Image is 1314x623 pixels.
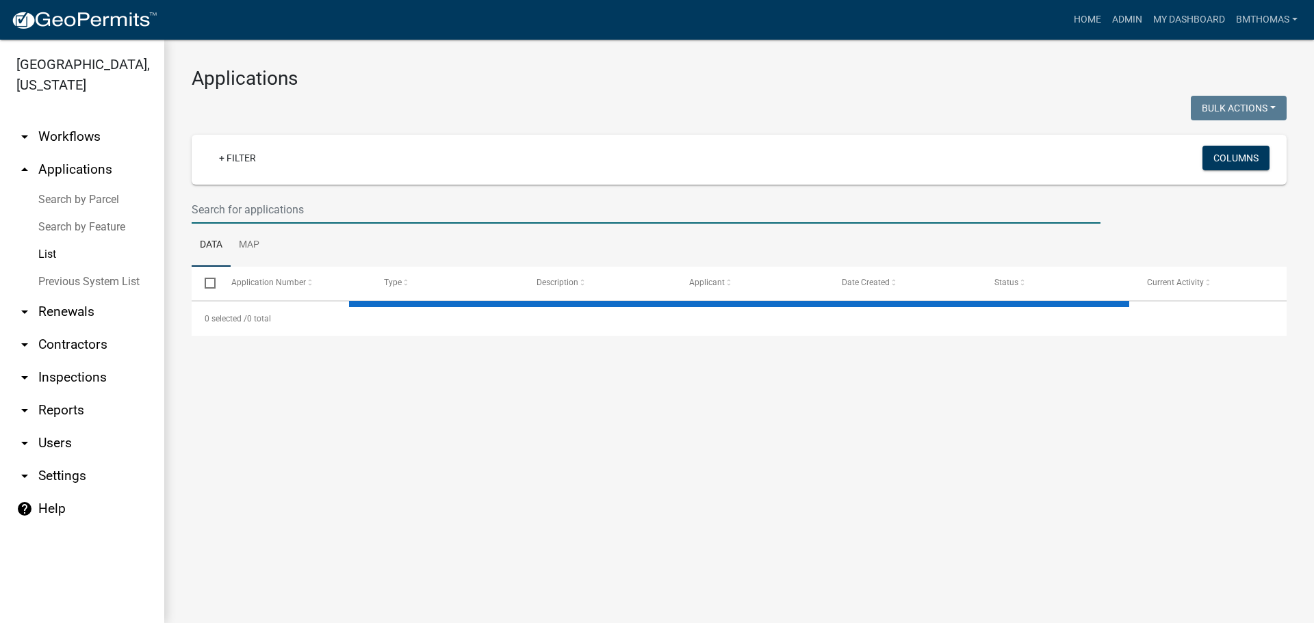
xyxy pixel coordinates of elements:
[1231,7,1303,33] a: bmthomas
[370,267,523,300] datatable-header-cell: Type
[1148,7,1231,33] a: My Dashboard
[829,267,981,300] datatable-header-cell: Date Created
[16,336,33,353] i: arrow_drop_down
[16,129,33,145] i: arrow_drop_down
[524,267,676,300] datatable-header-cell: Description
[689,278,725,287] span: Applicant
[192,302,1287,336] div: 0 total
[1134,267,1287,300] datatable-header-cell: Current Activity
[16,501,33,517] i: help
[16,369,33,386] i: arrow_drop_down
[1202,146,1270,170] button: Columns
[231,278,306,287] span: Application Number
[16,468,33,484] i: arrow_drop_down
[205,314,247,323] span: 0 selected /
[192,196,1100,224] input: Search for applications
[16,161,33,178] i: arrow_drop_up
[16,304,33,320] i: arrow_drop_down
[537,278,578,287] span: Description
[994,278,1018,287] span: Status
[842,278,890,287] span: Date Created
[16,435,33,451] i: arrow_drop_down
[1068,7,1107,33] a: Home
[231,224,268,267] a: Map
[218,267,370,300] datatable-header-cell: Application Number
[1147,278,1204,287] span: Current Activity
[981,267,1134,300] datatable-header-cell: Status
[676,267,829,300] datatable-header-cell: Applicant
[16,402,33,419] i: arrow_drop_down
[192,267,218,300] datatable-header-cell: Select
[1191,96,1287,120] button: Bulk Actions
[192,67,1287,90] h3: Applications
[384,278,402,287] span: Type
[208,146,267,170] a: + Filter
[1107,7,1148,33] a: Admin
[192,224,231,267] a: Data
